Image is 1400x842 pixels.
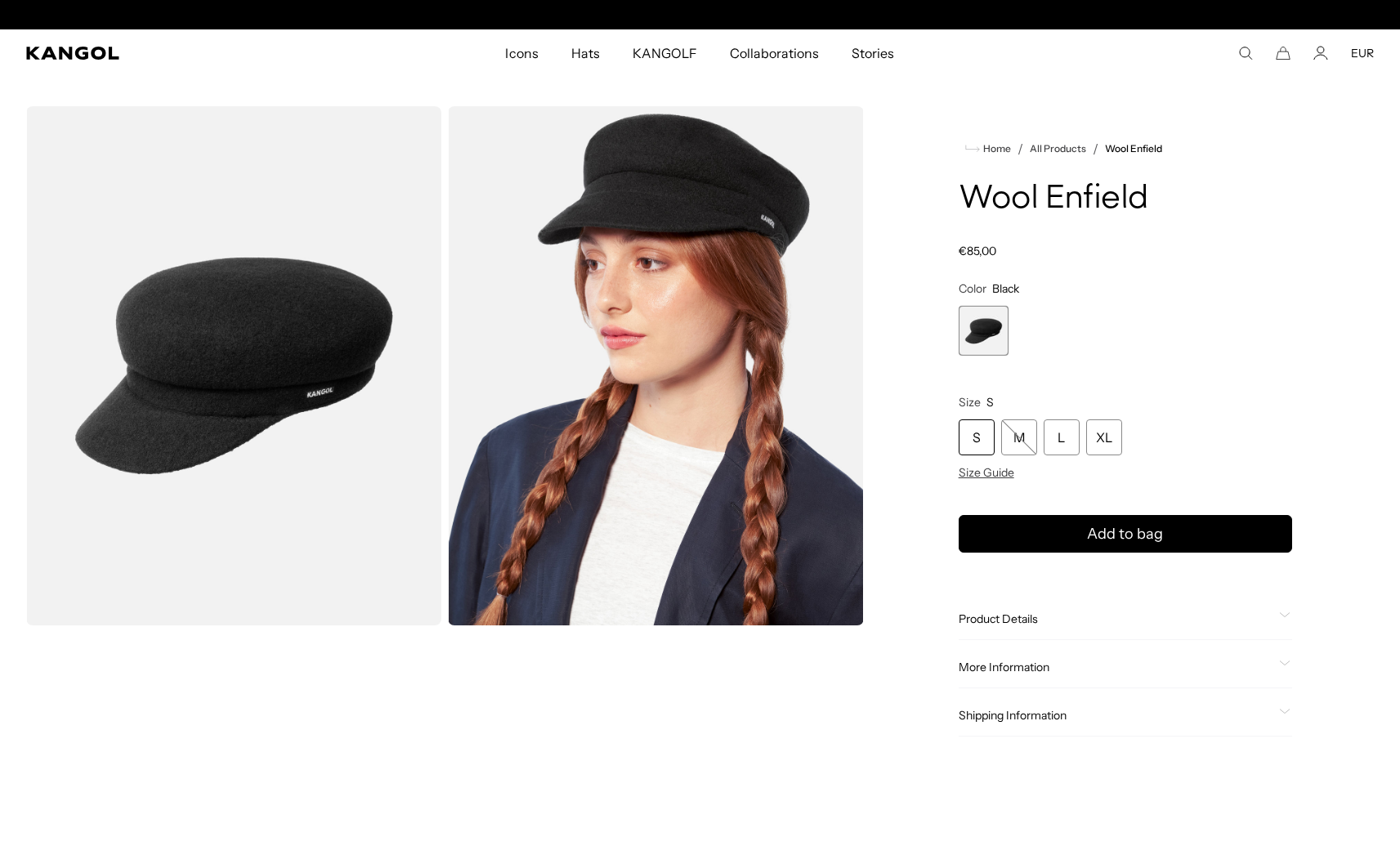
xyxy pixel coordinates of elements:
a: Collaborations [713,29,835,77]
span: Color [959,281,986,296]
span: KANGOLF [633,29,697,77]
button: Cart [1276,46,1290,60]
div: XL [1086,419,1122,455]
div: 1 of 1 [959,306,1009,356]
div: M [1001,419,1037,455]
div: L [1044,419,1080,455]
nav: breadcrumbs [959,139,1292,159]
li: / [1011,139,1023,159]
a: Icons [489,29,554,77]
summary: Search here [1238,46,1253,60]
li: / [1086,139,1098,159]
a: Wool Enfield [1105,143,1162,155]
a: Hats [555,29,616,77]
h1: Wool Enfield [959,181,1292,217]
div: Announcement [532,8,869,21]
a: KANGOLF [616,29,713,77]
a: Account [1313,46,1328,60]
a: Home [965,141,1011,156]
slideshow-component: Announcement bar [532,8,869,21]
span: Add to bag [1087,523,1163,545]
span: Hats [571,29,600,77]
span: Stories [852,29,894,77]
span: Size Guide [959,465,1014,480]
img: color-black [26,106,441,625]
span: Black [992,281,1019,296]
span: Shipping Information [959,708,1273,723]
img: black [448,106,863,625]
span: Home [980,143,1011,155]
span: More Information [959,660,1273,674]
span: Size [959,395,981,410]
div: 1 of 2 [532,8,869,21]
button: EUR [1351,46,1374,60]
a: All Products [1030,143,1086,155]
span: €85,00 [959,244,996,258]
label: Black [959,306,1009,356]
a: Stories [835,29,910,77]
span: S [986,395,994,410]
div: S [959,419,995,455]
button: Add to bag [959,515,1292,553]
span: Icons [505,29,538,77]
span: Product Details [959,611,1273,626]
a: Kangol [26,47,335,60]
span: Collaborations [730,29,819,77]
